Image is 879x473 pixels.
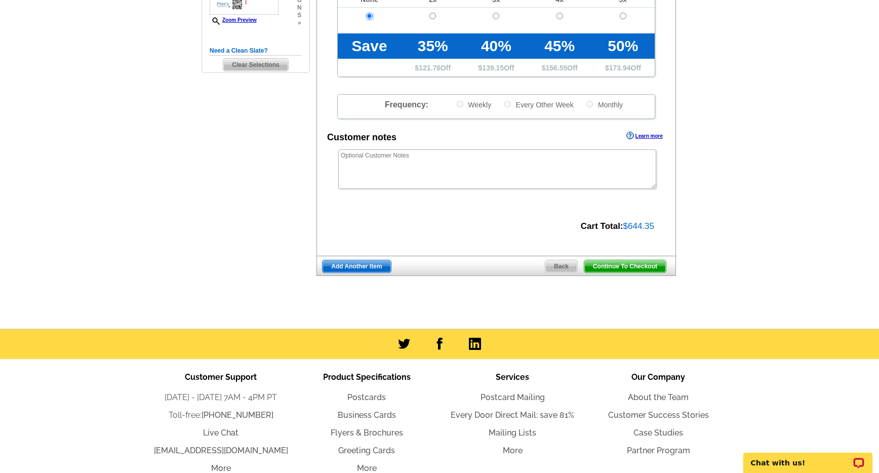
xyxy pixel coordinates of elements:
span: Continue To Checkout [584,260,666,272]
div: Customer notes [327,131,396,144]
span: n [297,4,302,12]
a: Add Another Item [322,260,391,273]
span: $644.35 [623,221,654,231]
span: 121.76 [419,64,441,72]
td: $ Off [464,59,528,76]
label: Weekly [456,100,492,109]
input: Weekly [457,101,463,107]
a: Learn more [626,132,663,140]
span: Services [496,372,529,382]
input: Monthly [586,101,593,107]
a: [PHONE_NUMBER] [202,410,273,420]
a: Mailing Lists [489,428,536,438]
span: 156.55 [546,64,568,72]
td: $ Off [401,59,464,76]
span: Add Another Item [323,260,390,272]
a: More [357,463,377,473]
a: Customer Success Stories [608,410,709,420]
a: Partner Program [627,446,690,455]
label: Every Other Week [503,100,574,109]
li: Toll-free: [148,409,294,421]
span: Our Company [631,372,685,382]
td: 45% [528,33,591,59]
a: More [503,446,523,455]
span: s [297,12,302,19]
a: Postcards [347,392,386,402]
a: Back [545,260,578,273]
a: About the Team [628,392,689,402]
a: Zoom Preview [210,17,257,23]
span: Product Specifications [323,372,411,382]
a: Postcard Mailing [481,392,545,402]
label: Monthly [585,100,623,109]
td: $ Off [591,59,655,76]
td: 35% [401,33,464,59]
a: Greeting Cards [338,446,395,455]
span: Clear Selections [223,59,288,71]
a: Flyers & Brochures [331,428,403,438]
td: Save [338,33,401,59]
span: Back [545,260,577,272]
span: » [297,19,302,27]
span: Frequency: [385,100,428,109]
a: Every Door Direct Mail: save 81% [451,410,574,420]
td: 40% [464,33,528,59]
strong: Cart Total: [581,221,623,231]
a: [EMAIL_ADDRESS][DOMAIN_NAME] [154,446,288,455]
a: Live Chat [203,428,238,438]
li: [DATE] - [DATE] 7AM - 4PM PT [148,391,294,404]
span: Customer Support [185,372,257,382]
input: Every Other Week [504,101,511,107]
td: 50% [591,33,655,59]
span: 139.15 [482,64,504,72]
td: $ Off [528,59,591,76]
span: 173.94 [609,64,631,72]
a: Case Studies [633,428,683,438]
h5: Need a Clean Slate? [210,46,302,56]
iframe: LiveChat chat widget [737,441,879,473]
a: Business Cards [338,410,396,420]
a: More [211,463,231,473]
